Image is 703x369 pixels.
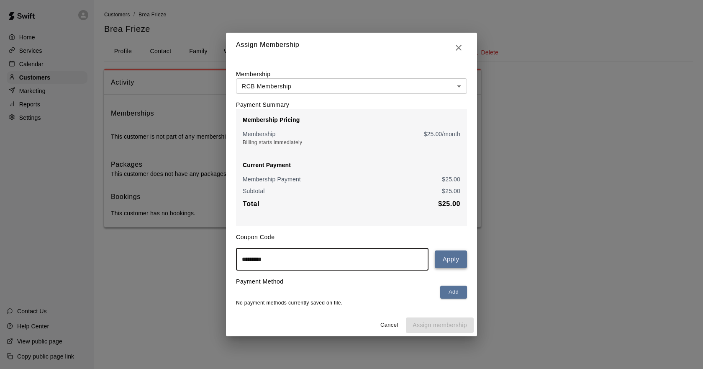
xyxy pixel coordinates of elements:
[236,71,271,77] label: Membership
[236,78,467,94] div: RCB Membership
[442,175,460,183] p: $ 25.00
[236,234,275,240] label: Coupon Code
[243,116,460,124] p: Membership Pricing
[226,33,477,63] h2: Assign Membership
[243,139,302,145] span: Billing starts immediately
[440,286,467,299] button: Add
[243,200,259,207] b: Total
[243,175,301,183] p: Membership Payment
[236,278,284,285] label: Payment Method
[424,130,460,138] p: $ 25.00 /month
[438,200,460,207] b: $ 25.00
[376,319,403,332] button: Cancel
[236,101,289,108] label: Payment Summary
[236,300,343,306] span: No payment methods currently saved on file.
[442,187,460,195] p: $ 25.00
[243,187,265,195] p: Subtotal
[243,130,276,138] p: Membership
[450,39,467,56] button: Close
[435,250,467,268] button: Apply
[243,161,460,169] p: Current Payment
